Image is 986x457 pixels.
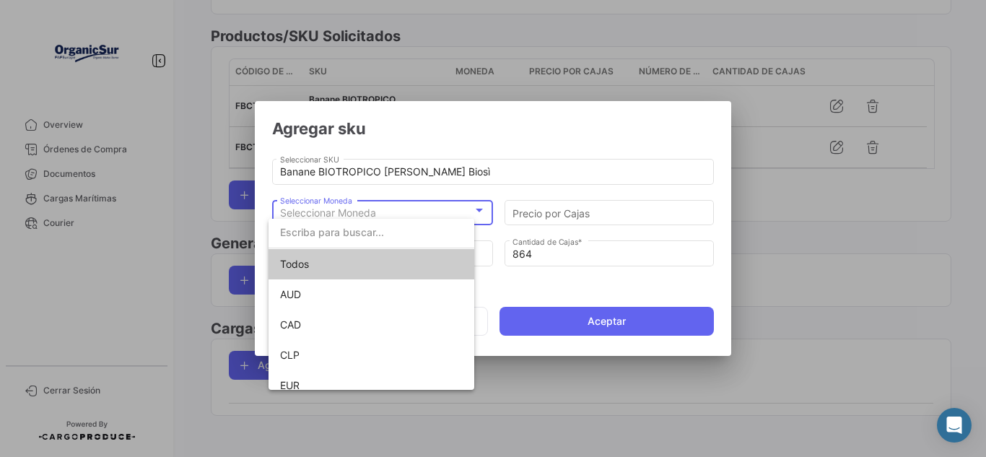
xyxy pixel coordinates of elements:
[280,379,300,391] span: EUR
[269,217,474,248] input: dropdown search
[937,408,972,443] div: Abrir Intercom Messenger
[280,349,300,361] span: CLP
[280,318,301,331] span: CAD
[280,249,463,279] span: Todos
[280,288,301,300] span: AUD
